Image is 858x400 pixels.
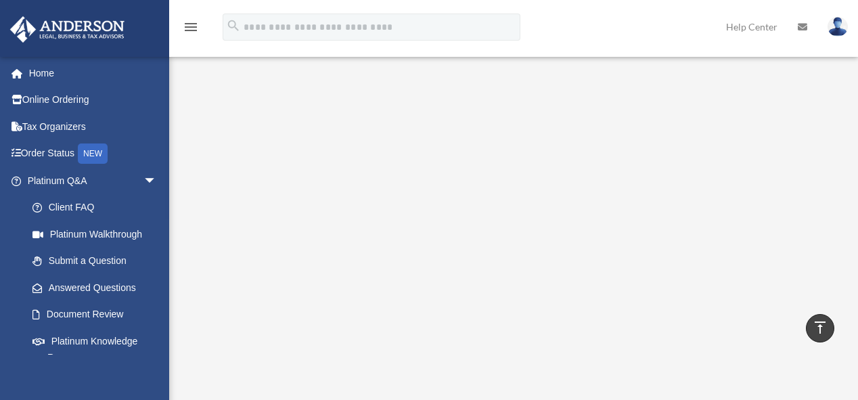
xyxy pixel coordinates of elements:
a: Order StatusNEW [9,140,177,168]
span: arrow_drop_down [143,167,171,195]
a: Client FAQ [19,194,177,221]
a: Online Ordering [9,87,177,114]
a: Document Review [19,301,177,328]
div: NEW [78,143,108,164]
a: Tax Organizers [9,113,177,140]
a: Home [9,60,177,87]
a: vertical_align_top [806,314,834,342]
a: Answered Questions [19,274,177,301]
a: Platinum Knowledge Room [19,328,177,371]
img: User Pic [828,17,848,37]
a: Platinum Q&Aarrow_drop_down [9,167,177,194]
i: search [226,18,241,33]
a: Platinum Walkthrough [19,221,171,248]
a: menu [183,24,199,35]
i: vertical_align_top [812,319,828,336]
a: Submit a Question [19,248,177,275]
i: menu [183,19,199,35]
img: Anderson Advisors Platinum Portal [6,16,129,43]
